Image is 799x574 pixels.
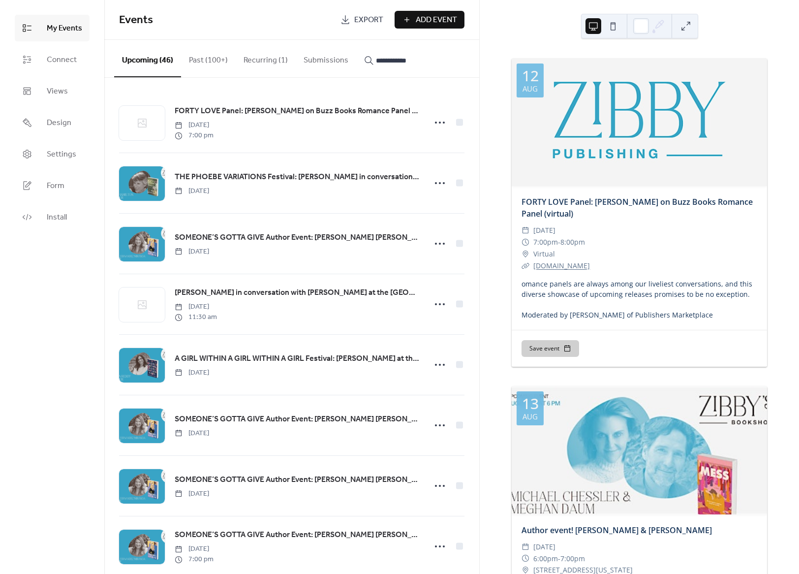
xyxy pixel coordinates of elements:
[175,171,420,184] a: THE PHOEBE VARIATIONS Festival: [PERSON_NAME] in conversation with [PERSON_NAME] at the Printers ...
[47,54,77,66] span: Connect
[533,236,558,248] span: 7:00pm
[47,23,82,34] span: My Events
[533,224,555,236] span: [DATE]
[175,474,420,486] a: SOMEONE’S GOTTA GIVE Author Event: [PERSON_NAME] [PERSON_NAME] at [GEOGRAPHIC_DATA]
[175,544,214,554] span: [DATE]
[333,11,391,29] a: Export
[15,15,90,41] a: My Events
[395,11,464,29] button: Add Event
[522,68,539,83] div: 12
[175,414,420,425] span: SOMEONE’S GOTTA GIVE Author Event: [PERSON_NAME] [PERSON_NAME] at [GEOGRAPHIC_DATA]
[175,105,420,117] span: FORTY LOVE Panel: [PERSON_NAME] on Buzz Books Romance Panel (virtual)
[236,40,296,76] button: Recurring (1)
[175,130,214,141] span: 7:00 pm
[175,247,209,257] span: [DATE]
[522,525,712,536] a: Author event! [PERSON_NAME] & [PERSON_NAME]
[15,78,90,104] a: Views
[522,413,538,420] div: Aug
[533,541,555,553] span: [DATE]
[175,489,209,499] span: [DATE]
[175,474,420,486] span: SOMEONE’S GOTTA GIVE Author Event: [PERSON_NAME] [PERSON_NAME] at [GEOGRAPHIC_DATA]
[533,553,558,565] span: 6:00pm
[15,172,90,199] a: Form
[175,186,209,196] span: [DATE]
[15,141,90,167] a: Settings
[47,212,67,223] span: Install
[175,352,420,365] a: A GIRL WITHIN A GIRL WITHIN A GIRL Festival: [PERSON_NAME] at the [US_STATE] Humanities Literary ...
[522,541,529,553] div: ​
[175,171,420,183] span: THE PHOEBE VARIATIONS Festival: [PERSON_NAME] in conversation with [PERSON_NAME] at the Printers ...
[15,46,90,73] a: Connect
[175,353,420,365] span: A GIRL WITHIN A GIRL WITHIN A GIRL Festival: [PERSON_NAME] at the [US_STATE] Humanities Literary ...
[522,236,529,248] div: ​
[522,553,529,565] div: ​
[558,553,560,565] span: -
[175,428,209,439] span: [DATE]
[175,312,217,322] span: 11:30 am
[560,553,585,565] span: 7:00pm
[175,368,209,378] span: [DATE]
[522,340,579,357] button: Save event
[522,224,529,236] div: ​
[47,180,64,192] span: Form
[522,196,753,219] a: FORTY LOVE Panel: [PERSON_NAME] on Buzz Books Romance Panel (virtual)
[47,117,71,129] span: Design
[558,236,560,248] span: -
[15,204,90,230] a: Install
[522,260,529,272] div: ​
[560,236,585,248] span: 8:00pm
[522,396,539,411] div: 13
[175,302,217,312] span: [DATE]
[533,261,590,270] a: [DOMAIN_NAME]
[181,40,236,76] button: Past (100+)
[533,248,555,260] span: Virtual
[175,287,420,299] a: [PERSON_NAME] in conversation with [PERSON_NAME] at the [GEOGRAPHIC_DATA][PERSON_NAME]
[175,413,420,426] a: SOMEONE’S GOTTA GIVE Author Event: [PERSON_NAME] [PERSON_NAME] at [GEOGRAPHIC_DATA]
[175,554,214,565] span: 7:00 pm
[354,14,383,26] span: Export
[47,149,76,160] span: Settings
[175,529,420,542] a: SOMEONE’S GOTTA GIVE Author Event: [PERSON_NAME] [PERSON_NAME] at Wonderland Books in Conversatio...
[175,105,420,118] a: FORTY LOVE Panel: [PERSON_NAME] on Buzz Books Romance Panel (virtual)
[296,40,356,76] button: Submissions
[522,85,538,93] div: Aug
[416,14,457,26] span: Add Event
[119,9,153,31] span: Events
[175,120,214,130] span: [DATE]
[512,279,767,320] div: omance panels are always among our liveliest conversations, and this diverse showcase of upcoming...
[522,248,529,260] div: ​
[175,287,420,299] span: [PERSON_NAME] in conversation with [PERSON_NAME] at the [GEOGRAPHIC_DATA][PERSON_NAME]
[175,231,420,244] a: SOMEONE’S GOTTA GIVE Author Event: [PERSON_NAME] [PERSON_NAME] at Feminist Funded
[175,232,420,244] span: SOMEONE’S GOTTA GIVE Author Event: [PERSON_NAME] [PERSON_NAME] at Feminist Funded
[15,109,90,136] a: Design
[47,86,68,97] span: Views
[114,40,181,77] button: Upcoming (46)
